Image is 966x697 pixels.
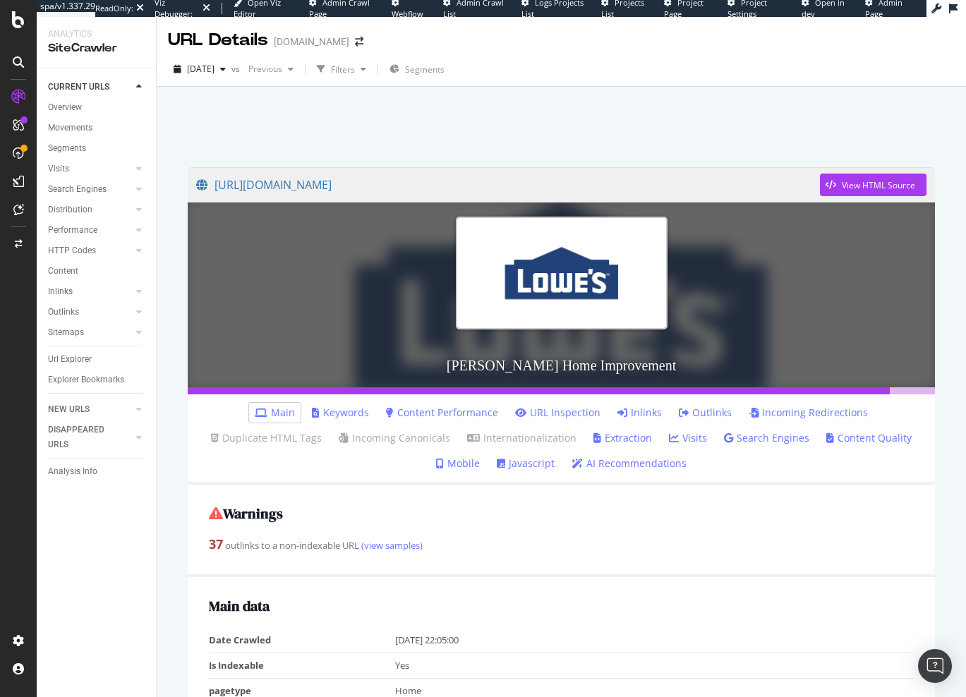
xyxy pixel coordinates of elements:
a: Content Performance [386,406,498,420]
a: AI Recommendations [572,456,687,471]
div: Distribution [48,202,92,217]
span: vs [231,63,243,75]
div: Overview [48,100,82,115]
a: CURRENT URLS [48,80,132,95]
div: [DOMAIN_NAME] [274,35,349,49]
h2: Warnings [209,506,914,521]
button: [DATE] [168,58,231,80]
a: Incoming Canonicals [339,431,450,445]
a: [URL][DOMAIN_NAME] [196,167,820,202]
strong: 37 [209,535,223,552]
a: Inlinks [48,284,132,299]
div: Segments [48,141,86,156]
a: URL Inspection [515,406,600,420]
td: [DATE] 22:05:00 [395,628,914,653]
a: Content [48,264,146,279]
a: Mobile [436,456,480,471]
div: Outlinks [48,305,79,320]
div: View HTML Source [842,179,915,191]
div: Explorer Bookmarks [48,372,124,387]
div: Analytics [48,28,145,40]
div: Analysis Info [48,464,97,479]
a: Outlinks [679,406,732,420]
div: Movements [48,121,92,135]
a: (view samples) [359,539,423,552]
a: Main [255,406,295,420]
div: DISAPPEARED URLS [48,423,119,452]
a: Incoming Redirections [749,406,868,420]
div: Visits [48,162,69,176]
div: URL Details [168,28,268,52]
a: Outlinks [48,305,132,320]
button: Segments [384,58,450,80]
a: NEW URLS [48,402,132,417]
img: Lowe’s Home Improvement [456,217,668,329]
a: Visits [48,162,132,176]
a: Search Engines [48,182,132,197]
div: Url Explorer [48,352,92,367]
a: Performance [48,223,132,238]
span: Segments [405,63,445,75]
a: Inlinks [617,406,662,420]
a: Javascript [497,456,555,471]
div: CURRENT URLS [48,80,109,95]
div: Inlinks [48,284,73,299]
a: Keywords [312,406,369,420]
a: Extraction [593,431,652,445]
button: View HTML Source [820,174,926,196]
div: Open Intercom Messenger [918,649,952,683]
a: Duplicate HTML Tags [211,431,322,445]
div: NEW URLS [48,402,90,417]
span: Previous [243,63,282,75]
div: arrow-right-arrow-left [355,37,363,47]
div: Search Engines [48,182,107,197]
h3: [PERSON_NAME] Home Improvement [188,344,935,387]
a: Overview [48,100,146,115]
span: Webflow [392,8,423,19]
button: Previous [243,58,299,80]
h2: Main data [209,598,914,614]
a: Url Explorer [48,352,146,367]
a: Visits [669,431,707,445]
a: HTTP Codes [48,243,132,258]
a: Explorer Bookmarks [48,372,146,387]
td: Date Crawled [209,628,395,653]
div: Sitemaps [48,325,84,340]
a: Movements [48,121,146,135]
a: Internationalization [467,431,576,445]
a: DISAPPEARED URLS [48,423,132,452]
div: SiteCrawler [48,40,145,56]
a: Distribution [48,202,132,217]
a: Search Engines [724,431,809,445]
button: Filters [311,58,372,80]
div: outlinks to a non-indexable URL [209,535,914,554]
td: Yes [395,653,914,678]
a: Segments [48,141,146,156]
div: Content [48,264,78,279]
a: Content Quality [826,431,912,445]
span: 2025 Sep. 13th [187,63,215,75]
div: Performance [48,223,97,238]
td: Is Indexable [209,653,395,678]
a: Analysis Info [48,464,146,479]
div: Filters [331,63,355,75]
a: Sitemaps [48,325,132,340]
div: HTTP Codes [48,243,96,258]
div: ReadOnly: [95,3,133,14]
